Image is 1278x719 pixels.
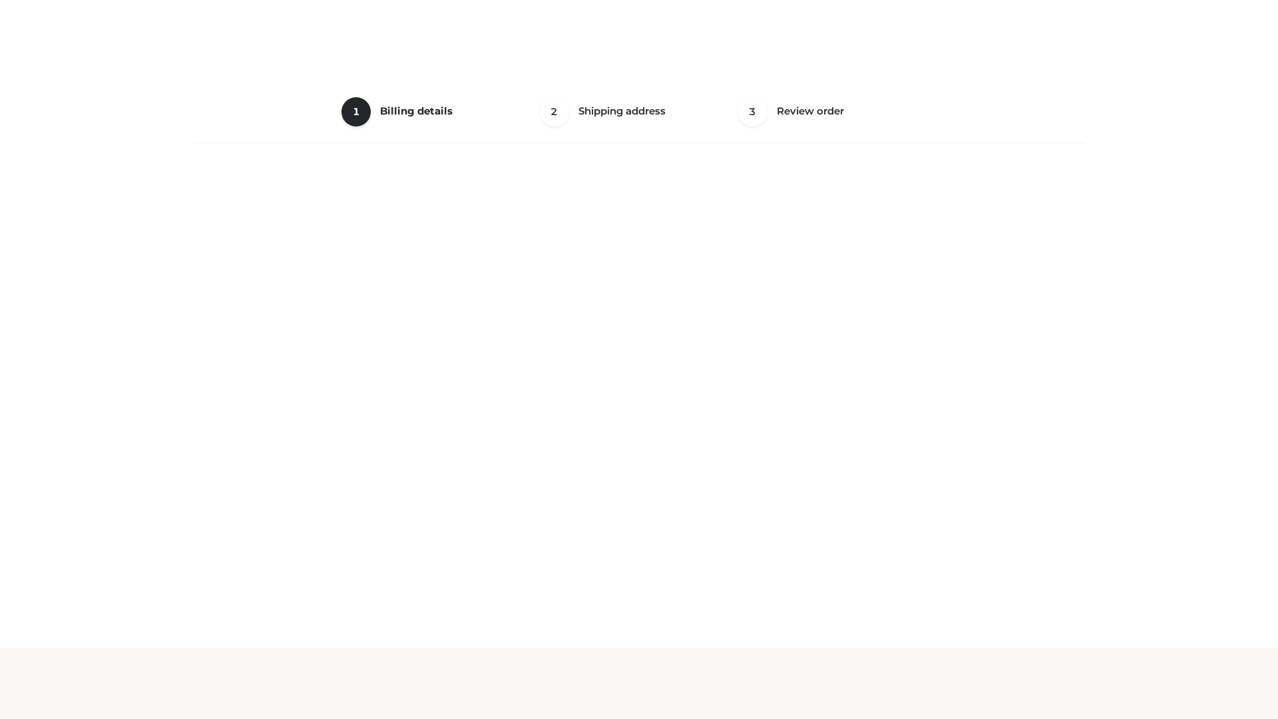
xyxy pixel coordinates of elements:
span: Review order [777,105,844,117]
span: 3 [738,97,767,126]
span: 2 [540,97,569,126]
span: 1 [341,97,371,126]
span: Billing details [380,105,453,117]
span: Shipping address [578,105,666,117]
